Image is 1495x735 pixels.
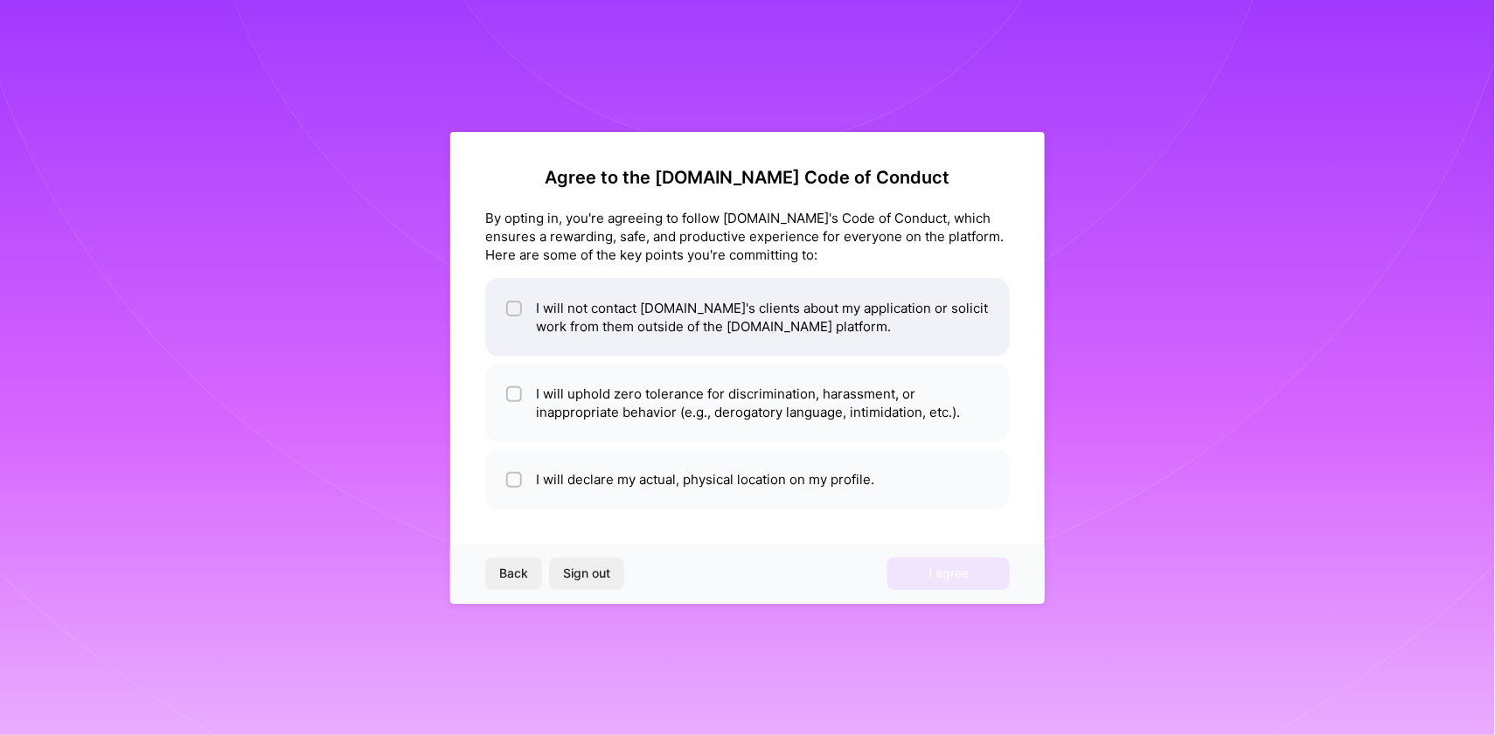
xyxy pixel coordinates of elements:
span: Back [499,565,528,582]
li: I will declare my actual, physical location on my profile. [485,449,1010,510]
button: Back [485,558,542,589]
li: I will not contact [DOMAIN_NAME]'s clients about my application or solicit work from them outside... [485,278,1010,357]
li: I will uphold zero tolerance for discrimination, harassment, or inappropriate behavior (e.g., der... [485,364,1010,442]
button: Sign out [549,558,624,589]
span: Sign out [563,565,610,582]
h2: Agree to the [DOMAIN_NAME] Code of Conduct [485,167,1010,188]
div: By opting in, you're agreeing to follow [DOMAIN_NAME]'s Code of Conduct, which ensures a rewardin... [485,209,1010,264]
